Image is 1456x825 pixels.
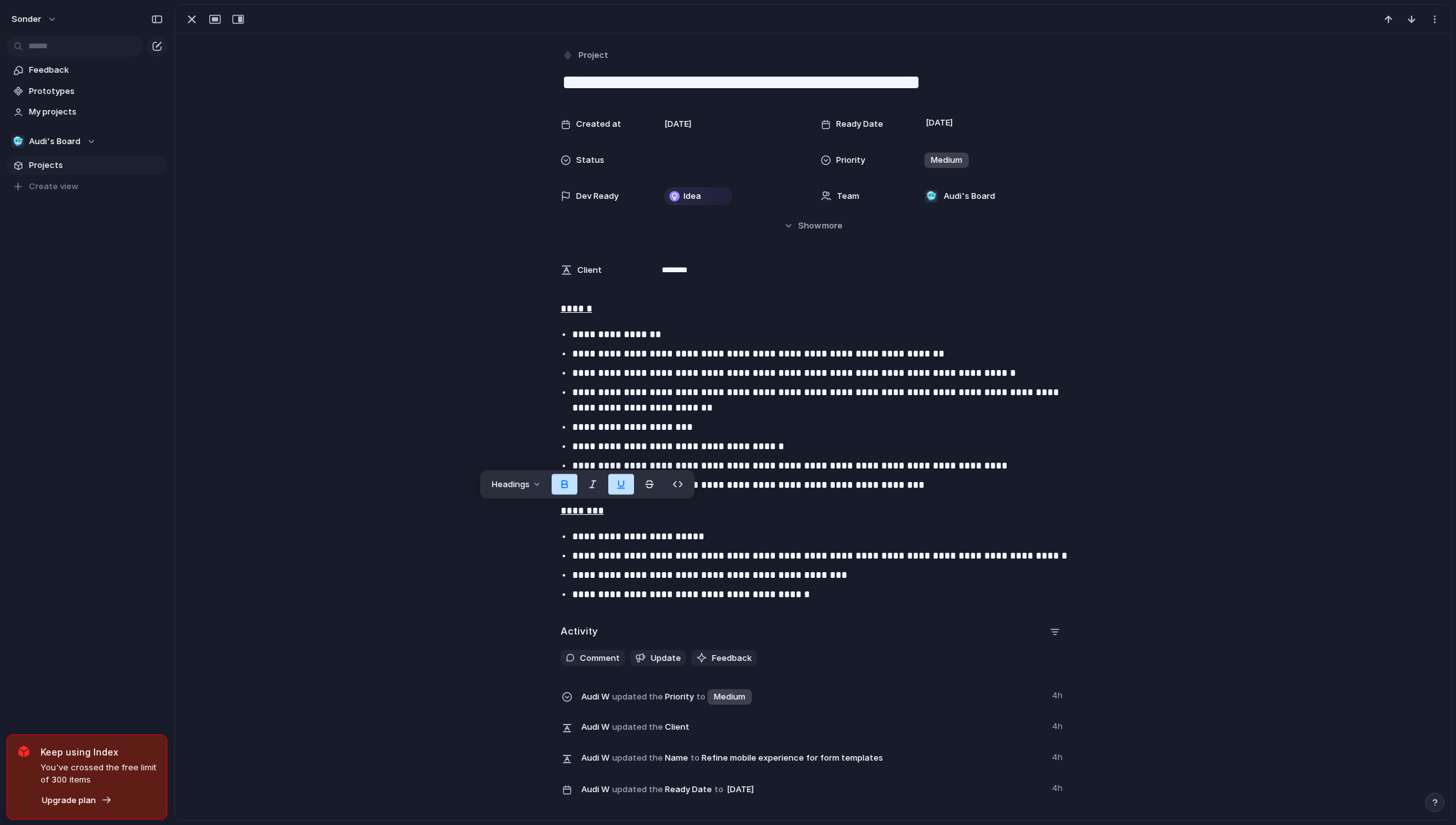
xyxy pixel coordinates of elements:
div: 🥶 [12,135,24,148]
span: more [822,219,843,232]
span: Ready Date [581,779,1044,799]
span: My projects [29,106,163,118]
button: Project [559,46,612,65]
span: 4h [1052,718,1065,733]
span: Medium [714,691,745,703]
span: Name Refine mobile experience for form templates [581,748,1044,766]
button: Showmore [561,214,1065,237]
span: You've crossed the free limit of 300 items [41,761,156,786]
button: sonder [6,9,64,30]
span: Upgrade plan [42,794,96,807]
span: Client [577,264,602,277]
button: 🥶Audi's Board [6,132,167,151]
span: Medium [931,154,962,167]
span: Status [576,154,604,167]
button: Feedback [691,650,757,667]
span: to [696,691,705,703]
button: Update [630,650,686,667]
span: Audi W [581,783,610,796]
span: Ready Date [836,118,883,131]
button: Comment [561,650,625,667]
a: My projects [6,102,167,122]
span: updated the [612,721,663,734]
a: Prototypes [6,82,167,101]
span: Audi W [581,721,610,734]
span: Feedback [712,652,752,665]
span: [DATE] [922,115,957,131]
span: updated the [612,752,663,765]
span: Create view [29,180,79,193]
span: Update [651,652,681,665]
span: Projects [29,159,163,172]
span: Idea [684,190,701,203]
span: Team [837,190,859,203]
span: Priority [836,154,865,167]
span: Feedback [29,64,163,77]
button: Upgrade plan [38,792,116,810]
span: 4h [1052,779,1065,795]
span: 4h [1052,748,1065,764]
span: Headings [492,478,530,491]
span: Prototypes [29,85,163,98]
a: Projects [6,156,167,175]
span: Project [579,49,608,62]
span: updated the [612,783,663,796]
span: Audi's Board [944,190,995,203]
span: Show [798,219,821,232]
span: Audi W [581,691,610,703]
span: sonder [12,13,41,26]
span: [DATE] [664,118,691,131]
button: Headings [484,474,549,495]
span: updated the [612,691,663,703]
span: Keep using Index [41,745,156,759]
a: Feedback [6,60,167,80]
span: Dev Ready [576,190,619,203]
h2: Activity [561,624,598,639]
span: Audi W [581,752,610,765]
span: to [714,783,723,796]
span: [DATE] [723,782,758,797]
span: Client [581,718,1044,736]
span: to [691,752,700,765]
button: Create view [6,177,167,196]
div: 🥶 [925,190,938,203]
span: Priority [581,687,1044,706]
span: Created at [576,118,621,131]
span: Audi's Board [29,135,80,148]
span: Comment [580,652,620,665]
span: 4h [1052,687,1065,702]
